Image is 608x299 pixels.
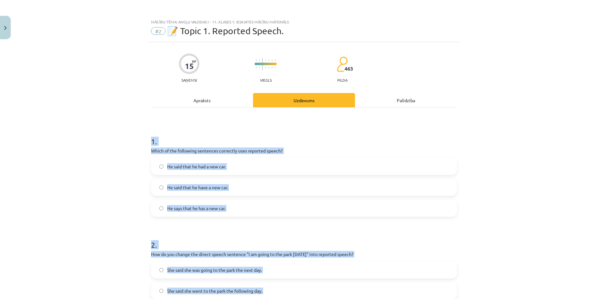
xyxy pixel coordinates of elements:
[159,206,163,210] input: He says that he has a new car.
[345,66,353,72] span: 463
[167,267,262,273] span: She said she was going to the park the next day.
[151,126,457,146] h1: 1 .
[159,185,163,190] input: He said that he have a new car.
[167,26,284,36] span: 📝 Topic 1. Reported Speech.
[167,205,225,212] span: He says that he has a new car.
[179,78,199,82] p: Saņemsi
[262,58,263,70] img: icon-long-line-d9ea69661e0d244f92f715978eff75569469978d946b2353a9bb055b3ed8787d.svg
[259,67,260,68] img: icon-short-line-57e1e144782c952c97e751825c79c345078a6d821885a25fce030b3d8c18986b.svg
[185,62,194,71] div: 15
[151,229,457,249] h1: 2 .
[151,251,457,258] p: How do you change the direct speech sentence "I am going to the park [DATE]" into reported speech?
[253,93,355,107] div: Uzdevums
[259,59,260,61] img: icon-short-line-57e1e144782c952c97e751825c79c345078a6d821885a25fce030b3d8c18986b.svg
[167,184,228,191] span: He said that he have a new car.
[167,288,262,294] span: She said she went to the park the following day.
[159,165,163,169] input: He said that he had a new car.
[151,20,457,24] div: Mācību tēma: Angļu valodas i - 11. klases 1. ieskaites mācību materiāls
[260,78,272,82] p: Viegls
[265,67,266,68] img: icon-short-line-57e1e144782c952c97e751825c79c345078a6d821885a25fce030b3d8c18986b.svg
[151,147,457,154] p: Which of the following sentences correctly uses reported speech?
[159,289,163,293] input: She said she went to the park the following day.
[151,27,166,35] span: #2
[337,56,348,72] img: students-c634bb4e5e11cddfef0936a35e636f08e4e9abd3cc4e673bd6f9a4125e45ecb1.svg
[337,78,347,82] p: pilda
[151,93,253,107] div: Apraksts
[159,268,163,272] input: She said she was going to the park the next day.
[4,26,7,30] img: icon-close-lesson-0947bae3869378f0d4975bcd49f059093ad1ed9edebbc8119c70593378902aed.svg
[167,163,226,170] span: He said that he had a new car.
[192,59,196,63] span: XP
[355,93,457,107] div: Palīdzība
[265,59,266,61] img: icon-short-line-57e1e144782c952c97e751825c79c345078a6d821885a25fce030b3d8c18986b.svg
